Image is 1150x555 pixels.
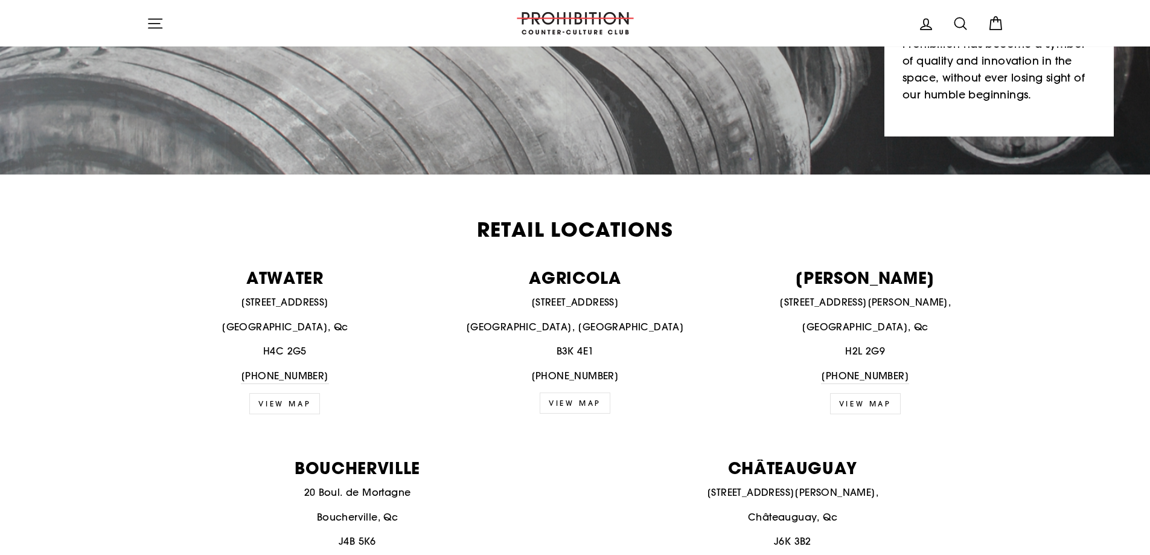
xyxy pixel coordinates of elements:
p: [STREET_ADDRESS][PERSON_NAME], [727,295,1004,310]
a: VIEW MAP [249,393,320,414]
p: J4B 5K6 [147,534,569,550]
a: [PHONE_NUMBER] [821,368,909,385]
p: BOUCHERVILLE [147,460,569,476]
p: [GEOGRAPHIC_DATA], [GEOGRAPHIC_DATA] [436,319,714,335]
a: [PHONE_NUMBER] [241,368,329,385]
p: [STREET_ADDRESS][PERSON_NAME], [582,485,1004,501]
p: J6K 3B2 [582,534,1004,550]
a: VIEW MAP [540,393,610,414]
p: Boucherville, Qc [147,510,569,525]
p: [PHONE_NUMBER] [436,368,714,384]
p: B3K 4E1 [436,344,714,359]
a: view map [830,393,901,414]
p: [PERSON_NAME] [727,269,1004,286]
p: Châteauguay, Qc [582,510,1004,525]
img: PROHIBITION COUNTER-CULTURE CLUB [515,12,636,34]
p: CHÂTEAUGUAY [582,460,1004,476]
p: [GEOGRAPHIC_DATA], Qc [147,319,424,335]
p: H4C 2G5 [147,344,424,359]
p: [GEOGRAPHIC_DATA], Qc [727,319,1004,335]
p: ATWATER [147,269,424,286]
p: Prohibition has become a symbol of quality and innovation in the space, without ever losing sight... [902,36,1096,104]
p: 20 Boul. de Mortagne [147,485,569,501]
h2: Retail Locations [147,220,1004,240]
p: [STREET_ADDRESS] [147,295,424,310]
p: [STREET_ADDRESS] [436,295,714,310]
p: AGRICOLA [436,269,714,286]
p: H2L 2G9 [727,344,1004,359]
